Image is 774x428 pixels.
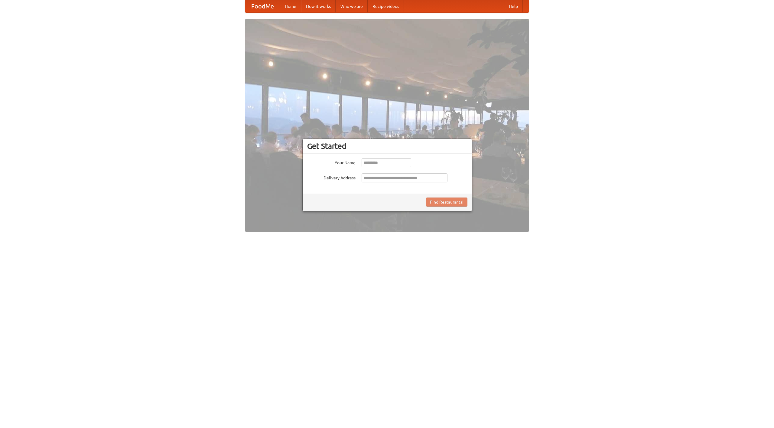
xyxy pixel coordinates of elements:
button: Find Restaurants! [426,198,467,207]
h3: Get Started [307,142,467,151]
a: Recipe videos [368,0,404,12]
a: Who we are [336,0,368,12]
a: How it works [301,0,336,12]
a: FoodMe [245,0,280,12]
a: Help [504,0,523,12]
label: Delivery Address [307,173,356,181]
a: Home [280,0,301,12]
label: Your Name [307,158,356,166]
